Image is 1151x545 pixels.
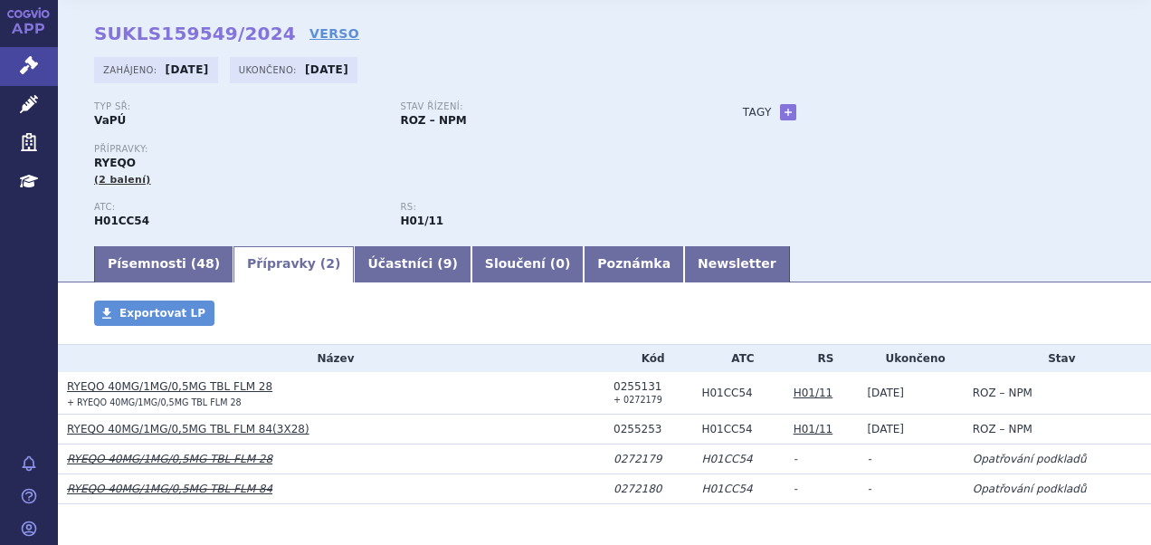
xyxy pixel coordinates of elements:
th: Název [58,345,604,372]
small: + 0272179 [614,395,662,405]
small: + RYEQO 40MG/1MG/0,5MG TBL FLM 28 [67,397,242,407]
span: - [867,483,870,495]
a: Účastníci (9) [354,246,471,282]
th: RS [785,345,859,372]
td: Opatřování podkladů [964,474,1151,504]
td: ROZ – NPM [964,372,1151,415]
a: Přípravky (2) [233,246,354,282]
td: RELUGOLIX, ESTRADIOL A NORETHISTERON [692,474,784,504]
a: RYEQO 40MG/1MG/0,5MG TBL FLM 84(3X28) [67,423,309,435]
a: Exportovat LP [94,301,214,326]
th: Kód [604,345,692,372]
p: Přípravky: [94,144,707,155]
td: RELUGOLIX, ESTRADIOL A NORETHISTERON [692,445,784,474]
strong: relugolix, estradiol a norethisteron [400,215,443,227]
span: 9 [443,256,452,271]
a: Písemnosti (48) [94,246,233,282]
span: (2 balení) [94,174,151,186]
h3: Tagy [743,101,772,123]
th: Ukončeno [858,345,963,372]
span: 2 [326,256,335,271]
strong: [DATE] [166,63,209,76]
span: - [794,483,797,495]
a: Sloučení (0) [471,246,584,282]
a: VERSO [309,24,359,43]
span: - [794,453,797,465]
a: RYEQO 40MG/1MG/0,5MG TBL FLM 84 [67,483,272,495]
strong: [DATE] [305,63,348,76]
span: Ukončeno: [239,62,300,77]
span: [DATE] [867,423,904,435]
a: H01/11 [794,423,833,435]
td: RELUGOLIX, ESTRADIOL A NORETHISTERON [692,415,784,445]
td: Opatřování podkladů [964,445,1151,474]
th: Stav [964,345,1151,372]
a: RYEQO 40MG/1MG/0,5MG TBL FLM 28 [67,453,272,465]
div: 0255131 [614,380,692,393]
strong: RELUGOLIX, ESTRADIOL A NORETHISTERON [94,215,149,227]
td: RELUGOLIX, ESTRADIOL A NORETHISTERON [692,372,784,415]
th: ATC [692,345,784,372]
a: Newsletter [684,246,790,282]
p: Typ SŘ: [94,101,382,112]
p: Stav řízení: [400,101,688,112]
span: 48 [196,256,214,271]
div: 0255253 [614,423,692,435]
span: RYEQO [94,157,136,169]
td: ROZ – NPM [964,415,1151,445]
strong: SUKLS159549/2024 [94,23,296,44]
a: + [780,104,796,120]
strong: ROZ – NPM [400,114,466,127]
span: 0 [556,256,565,271]
p: ATC: [94,202,382,213]
a: Poznámka [584,246,684,282]
span: - [867,453,870,465]
td: 0272180 [604,474,692,504]
span: Zahájeno: [103,62,160,77]
span: [DATE] [867,387,904,399]
td: 0272179 [604,445,692,474]
p: RS: [400,202,688,213]
strong: VaPÚ [94,114,126,127]
a: H01/11 [794,387,833,399]
a: RYEQO 40MG/1MG/0,5MG TBL FLM 28 [67,380,272,393]
span: Exportovat LP [119,307,205,320]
